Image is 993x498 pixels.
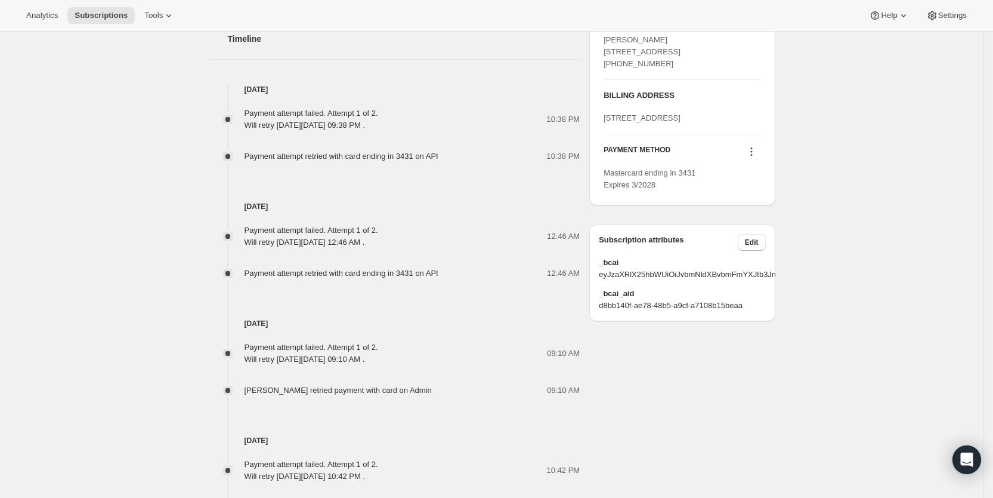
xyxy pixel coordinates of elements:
[547,113,580,125] span: 10:38 PM
[245,107,378,131] div: Payment attempt failed. Attempt 1 of 2. Will retry [DATE][DATE] 09:38 PM .
[745,238,759,247] span: Edit
[75,11,128,20] span: Subscriptions
[604,145,670,161] h3: PAYMENT METHOD
[952,445,981,474] div: Open Intercom Messenger
[547,348,580,359] span: 09:10 AM
[26,11,58,20] span: Analytics
[245,459,378,482] div: Payment attempt failed. Attempt 1 of 2. Will retry [DATE][DATE] 10:42 PM .
[209,201,580,213] h4: [DATE]
[881,11,897,20] span: Help
[67,7,135,24] button: Subscriptions
[228,33,580,45] h2: Timeline
[245,342,378,365] div: Payment attempt failed. Attempt 1 of 2. Will retry [DATE][DATE] 09:10 AM .
[547,268,580,279] span: 12:46 AM
[604,113,680,122] span: [STREET_ADDRESS]
[604,35,680,68] span: [PERSON_NAME] [STREET_ADDRESS] [PHONE_NUMBER]
[245,386,432,395] span: [PERSON_NAME] retried payment with card on Admin
[547,230,580,242] span: 12:46 AM
[209,318,580,330] h4: [DATE]
[604,90,760,102] h3: BILLING ADDRESS
[19,7,65,24] button: Analytics
[547,385,580,396] span: 09:10 AM
[245,152,438,161] span: Payment attempt retried with card ending in 3431 on API
[599,288,765,300] span: _bcai_aid
[599,257,765,269] span: _bcai
[144,11,163,20] span: Tools
[599,269,765,281] span: eyJzaXRlX25hbWUiOiJvbmNldXBvbmFmYXJtb3JnYW5pY3MiLCJpZHMiOlt7Im5hbWUiOiJhaWQiLCJ2YWx1ZSI6ImQ4YmIxN...
[919,7,974,24] button: Settings
[599,234,738,251] h3: Subscription attributes
[938,11,967,20] span: Settings
[599,300,765,312] span: d8bb140f-ae78-48b5-a9cf-a7108b15beaa
[862,7,916,24] button: Help
[547,465,580,477] span: 10:42 PM
[209,84,580,96] h4: [DATE]
[245,269,438,278] span: Payment attempt retried with card ending in 3431 on API
[245,225,378,248] div: Payment attempt failed. Attempt 1 of 2. Will retry [DATE][DATE] 12:46 AM .
[137,7,182,24] button: Tools
[604,168,695,189] span: Mastercard ending in 3431 Expires 3/2028
[738,234,766,251] button: Edit
[209,435,580,447] h4: [DATE]
[547,150,580,162] span: 10:38 PM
